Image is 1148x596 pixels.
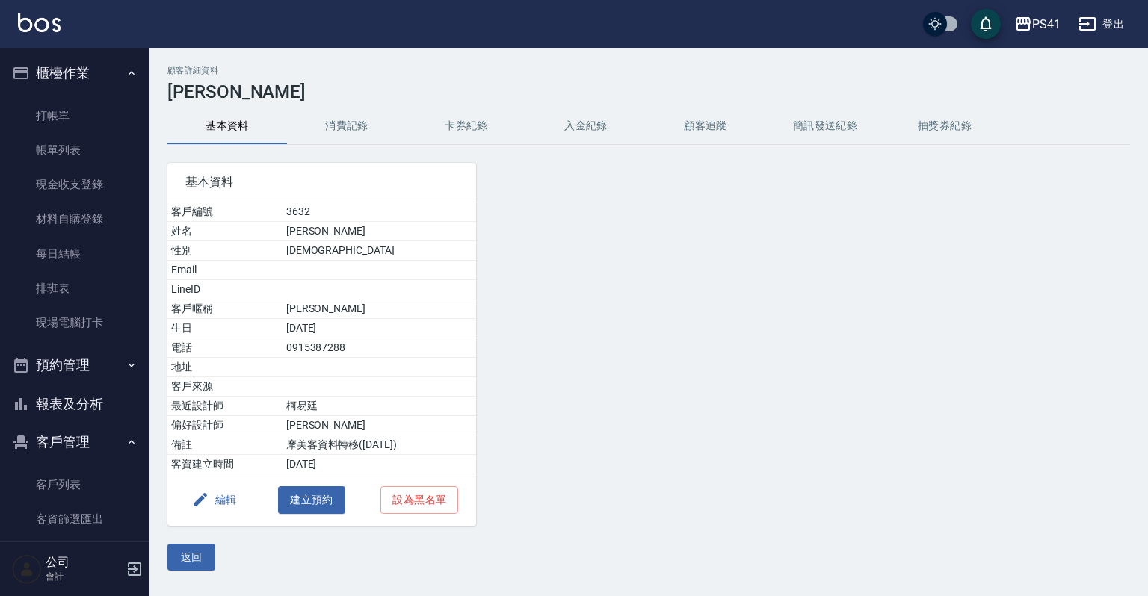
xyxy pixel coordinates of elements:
a: 材料自購登錄 [6,202,143,236]
span: 基本資料 [185,175,458,190]
button: PS41 [1008,9,1067,40]
td: [PERSON_NAME] [283,416,477,435]
td: [DATE] [283,455,477,474]
td: 客戶來源 [167,377,283,397]
a: 帳單列表 [6,133,143,167]
h2: 顧客詳細資料 [167,66,1130,75]
td: 最近設計師 [167,397,283,416]
button: 返回 [167,544,215,571]
td: 電話 [167,338,283,358]
td: 偏好設計師 [167,416,283,435]
button: 預約管理 [6,346,143,385]
button: 顧客追蹤 [646,108,765,144]
button: 報表及分析 [6,385,143,423]
a: 卡券管理 [6,536,143,571]
button: save [971,9,1001,39]
div: PS41 [1032,15,1061,34]
td: 摩美客資料轉移([DATE]) [283,435,477,455]
button: 登出 [1073,10,1130,38]
button: 簡訊發送紀錄 [765,108,885,144]
button: 編輯 [185,486,243,514]
button: 消費記錄 [287,108,407,144]
img: Person [12,554,42,584]
td: 性別 [167,241,283,261]
button: 客戶管理 [6,423,143,462]
td: 姓名 [167,222,283,241]
h5: 公司 [46,555,122,570]
td: [DATE] [283,319,477,338]
a: 現場電腦打卡 [6,305,143,340]
td: 3632 [283,202,477,222]
button: 設為黑名單 [380,486,458,514]
a: 現金收支登錄 [6,167,143,202]
a: 打帳單 [6,99,143,133]
td: LineID [167,280,283,299]
a: 每日結帳 [6,237,143,271]
td: [PERSON_NAME] [283,222,477,241]
td: [PERSON_NAME] [283,299,477,319]
p: 會計 [46,570,122,583]
td: 客資建立時間 [167,455,283,474]
img: Logo [18,13,61,32]
td: 柯易廷 [283,397,477,416]
button: 櫃檯作業 [6,54,143,93]
button: 建立預約 [278,486,345,514]
h3: [PERSON_NAME] [167,81,1130,102]
a: 排班表 [6,271,143,305]
td: 客戶編號 [167,202,283,222]
button: 入金紀錄 [526,108,646,144]
button: 基本資料 [167,108,287,144]
td: 地址 [167,358,283,377]
td: 生日 [167,319,283,338]
td: 備註 [167,435,283,455]
a: 客戶列表 [6,468,143,502]
button: 抽獎券紀錄 [885,108,1004,144]
a: 客資篩選匯出 [6,502,143,536]
td: Email [167,261,283,280]
td: 0915387288 [283,338,477,358]
td: [DEMOGRAPHIC_DATA] [283,241,477,261]
td: 客戶暱稱 [167,299,283,319]
button: 卡券紀錄 [407,108,526,144]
